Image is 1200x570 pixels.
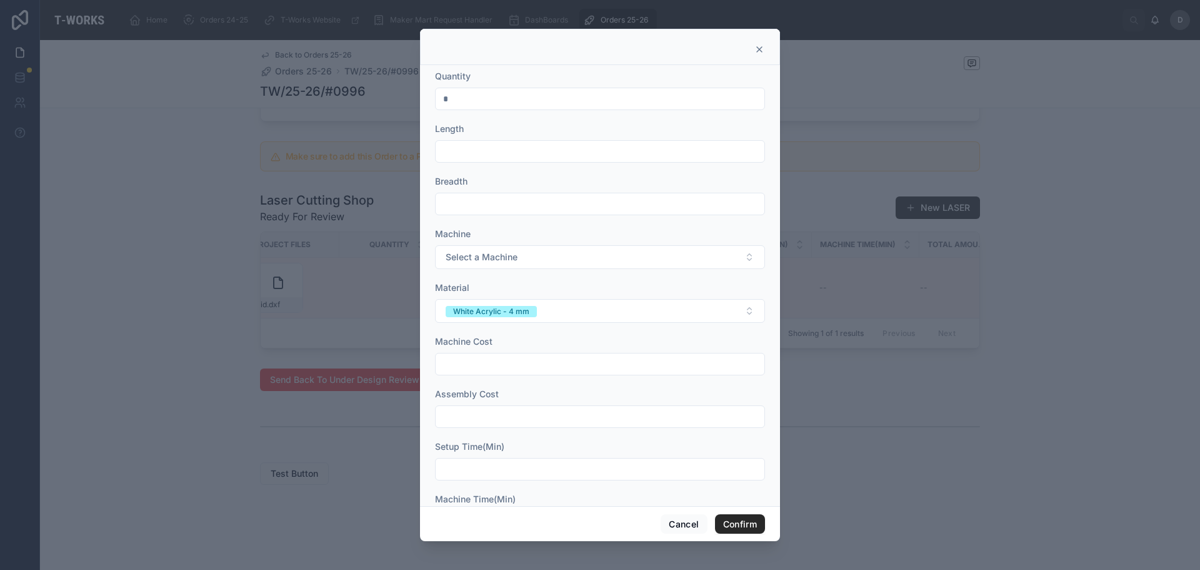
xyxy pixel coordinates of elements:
span: Material [435,282,469,293]
div: White Acrylic - 4 mm [453,306,529,317]
span: Machine Cost [435,336,492,347]
button: Cancel [661,514,707,534]
span: Length [435,123,464,134]
span: Machine Time(Min) [435,494,516,504]
span: Select a Machine [446,251,517,263]
span: Quantity [435,71,471,81]
span: Setup Time(Min) [435,441,504,452]
button: Confirm [715,514,765,534]
span: Machine [435,228,471,239]
button: Select Button [435,245,765,269]
span: Breadth [435,176,467,186]
span: Assembly Cost [435,389,499,399]
button: Select Button [435,299,765,323]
